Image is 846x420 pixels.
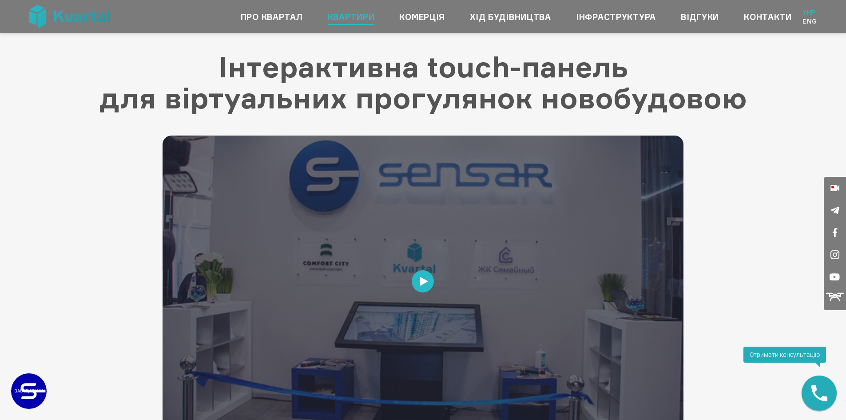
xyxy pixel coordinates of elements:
[328,10,375,24] a: Квартири
[743,347,826,363] div: Отримати консультацію
[11,373,47,409] a: ЗАБУДОВНИК
[576,10,656,24] a: Інфраструктура
[16,388,44,393] text: ЗАБУДОВНИК
[681,10,719,24] a: Відгуки
[29,5,110,28] img: Kvartal
[399,10,445,24] a: Комерція
[29,51,817,113] h2: Інтерактивна touch-панель для віртуальних прогулянок новобудовою
[470,10,551,24] a: Хід будівництва
[802,8,817,17] a: Укр
[241,10,303,24] a: Про квартал
[802,17,817,26] a: Eng
[744,10,792,24] a: Контакти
